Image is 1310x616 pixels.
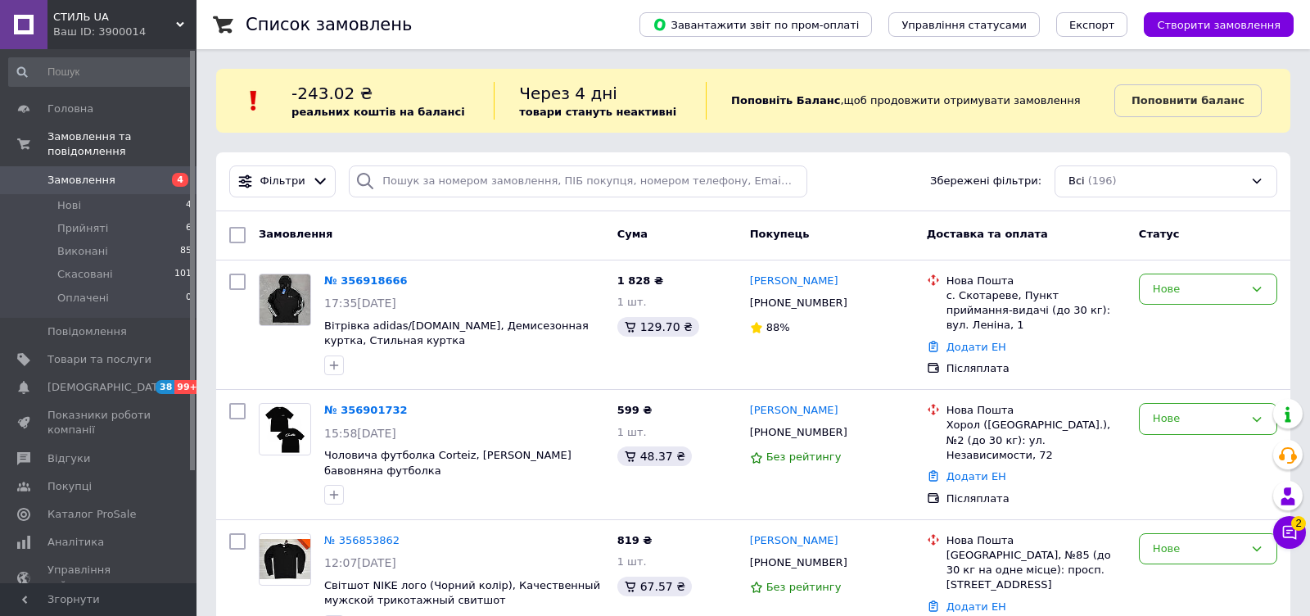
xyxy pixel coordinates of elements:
[47,324,127,339] span: Повідомлення
[186,221,192,236] span: 6
[731,94,840,106] b: Поповніть Баланс
[946,600,1006,613] a: Додати ЕН
[1088,174,1117,187] span: (196)
[750,228,810,240] span: Покупець
[1273,516,1306,549] button: Чат з покупцем2
[946,288,1126,333] div: с. Скотареве, Пункт приймання-видачі (до 30 кг): вул. Леніна, 1
[1056,12,1128,37] button: Експорт
[1132,94,1244,106] b: Поповнити баланс
[349,165,807,197] input: Пошук за номером замовлення, ПІБ покупця, номером телефону, Email, номером накладної
[324,556,396,569] span: 12:07[DATE]
[53,10,176,25] span: СТИЛЬ UA
[946,361,1126,376] div: Післяплата
[264,404,305,455] img: Фото товару
[156,380,174,394] span: 38
[1139,228,1180,240] span: Статус
[617,274,663,287] span: 1 828 ₴
[766,581,842,593] span: Без рейтингу
[617,577,692,596] div: 67.57 ₴
[766,451,842,463] span: Без рейтингу
[47,380,169,395] span: [DEMOGRAPHIC_DATA]
[1291,516,1306,531] span: 2
[324,449,571,477] a: Чоловича футболка Corteiz, [PERSON_NAME] бавовняна футболка
[653,17,859,32] span: Завантажити звіт по пром-оплаті
[617,317,699,337] div: 129.70 ₴
[1157,19,1281,31] span: Створити замовлення
[946,491,1126,506] div: Післяплата
[1127,18,1294,30] a: Створити замовлення
[617,296,647,308] span: 1 шт.
[186,198,192,213] span: 4
[946,533,1126,548] div: Нова Пошта
[53,25,196,39] div: Ваш ID: 3900014
[1153,281,1244,298] div: Нове
[639,12,872,37] button: Завантажити звіт по пром-оплаті
[324,534,400,546] a: № 356853862
[246,15,412,34] h1: Список замовлень
[47,479,92,494] span: Покупці
[617,404,653,416] span: 599 ₴
[47,352,151,367] span: Товари та послуги
[57,221,108,236] span: Прийняті
[260,274,310,325] img: Фото товару
[747,292,851,314] div: [PHONE_NUMBER]
[1153,410,1244,428] div: Нове
[57,291,109,306] span: Оплачені
[1069,19,1115,31] span: Експорт
[324,579,600,607] a: Світшот NIKE лого (Чорний колір), Качественный мужской трикотажный свитшот
[946,418,1126,463] div: Хорол ([GEOGRAPHIC_DATA].), №2 (до 30 кг): ул. Независимости, 72
[617,534,653,546] span: 819 ₴
[47,535,104,550] span: Аналітика
[174,380,201,394] span: 99+
[8,57,193,87] input: Пошук
[750,403,838,419] a: [PERSON_NAME]
[260,174,305,189] span: Фільтри
[324,297,396,310] span: 17:35[DATE]
[242,88,266,113] img: :exclamation:
[324,404,408,416] a: № 356901732
[186,291,192,306] span: 0
[259,228,332,240] span: Замовлення
[617,228,648,240] span: Cума
[901,19,1027,31] span: Управління статусами
[47,173,115,188] span: Замовлення
[946,341,1006,353] a: Додати ЕН
[324,319,589,347] a: Вітрівка adidas/[DOMAIN_NAME], Демисезонная куртка, Стильная куртка
[47,507,136,522] span: Каталог ProSale
[291,106,465,118] b: реальних коштів на балансі
[57,267,113,282] span: Скасовані
[1114,84,1262,117] a: Поповнити баланс
[617,446,692,466] div: 48.37 ₴
[324,274,408,287] a: № 356918666
[47,563,151,592] span: Управління сайтом
[57,198,81,213] span: Нові
[259,403,311,455] a: Фото товару
[1153,541,1244,558] div: Нове
[260,539,310,579] img: Фото товару
[617,426,647,438] span: 1 шт.
[47,129,196,159] span: Замовлення та повідомлення
[946,274,1126,288] div: Нова Пошта
[946,470,1006,482] a: Додати ЕН
[174,267,192,282] span: 101
[519,106,676,118] b: товари стануть неактивні
[259,274,311,326] a: Фото товару
[57,244,108,259] span: Виконані
[47,102,93,116] span: Головна
[747,552,851,573] div: [PHONE_NUMBER]
[519,84,617,103] span: Через 4 дні
[706,82,1114,120] div: , щоб продовжити отримувати замовлення
[747,422,851,443] div: [PHONE_NUMBER]
[927,228,1048,240] span: Доставка та оплата
[617,555,647,568] span: 1 шт.
[1144,12,1294,37] button: Створити замовлення
[47,408,151,437] span: Показники роботи компанії
[750,274,838,289] a: [PERSON_NAME]
[172,173,188,187] span: 4
[259,533,311,586] a: Фото товару
[750,533,838,549] a: [PERSON_NAME]
[1068,174,1085,189] span: Всі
